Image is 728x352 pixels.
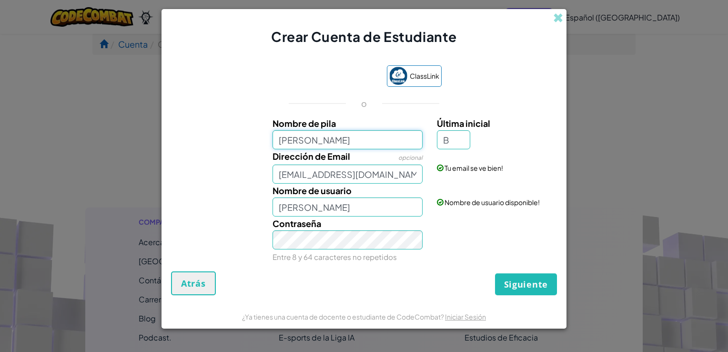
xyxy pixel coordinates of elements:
[410,69,439,83] span: ClassLink
[171,271,216,295] button: Atrás
[242,312,445,321] span: ¿Ya tienes una cuenta de docente o estudiante de CodeCombat?
[389,67,407,85] img: classlink-logo-small.png
[445,198,540,207] span: Nombre de usuario disponible!
[273,218,321,229] span: Contraseña
[273,252,397,261] small: Entre 8 y 64 caracteres no repetidos
[273,151,350,162] span: Dirección de Email
[282,66,382,87] iframe: Botón de Acceder con Google
[398,154,423,161] span: opcional
[495,273,557,295] button: Siguiente
[445,312,486,321] a: Iniciar Sesión
[361,98,367,109] p: o
[273,118,336,129] span: Nombre de pila
[181,278,206,289] span: Atrás
[273,185,352,196] span: Nombre de usuario
[445,164,503,172] span: Tu email se ve bien!
[504,279,548,290] span: Siguiente
[437,118,490,129] span: Última inicial
[271,28,457,45] span: Crear Cuenta de Estudiante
